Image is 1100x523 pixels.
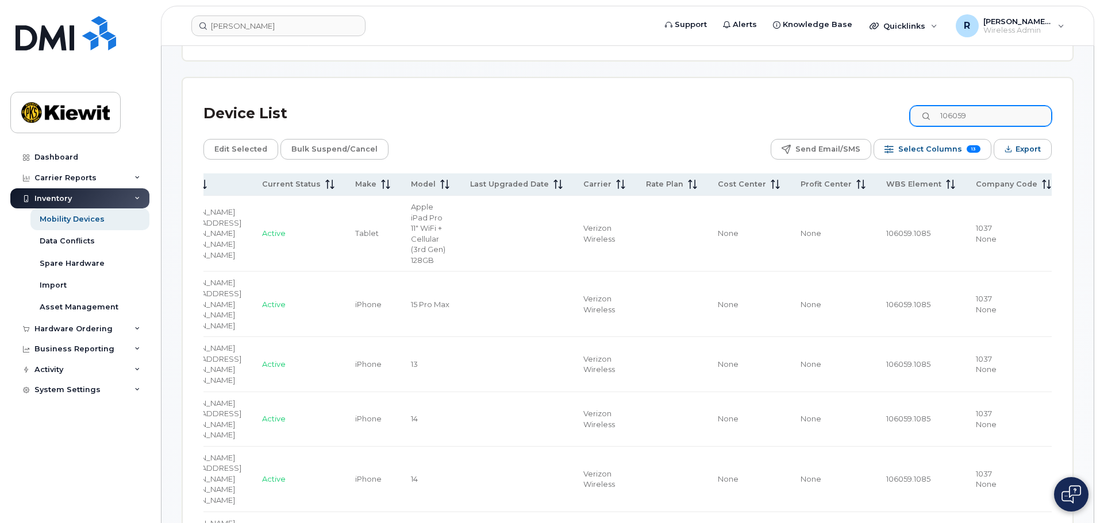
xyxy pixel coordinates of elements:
button: Edit Selected [203,139,278,160]
span: 14 [411,474,418,483]
span: Verizon Wireless [583,469,615,489]
span: Bulk Suspend/Cancel [291,141,378,158]
span: Export [1016,141,1041,158]
span: None [976,479,997,489]
span: [PERSON_NAME][EMAIL_ADDRESS][PERSON_NAME][PERSON_NAME][DOMAIN_NAME] [171,453,241,505]
span: None [718,228,739,238]
span: None [801,359,821,369]
span: Apple iPad Pro 11" WiFi + Cellular (3rd Gen) 128GB [411,202,445,265]
span: Profit Center [801,179,852,189]
span: Quicklinks [883,21,925,30]
span: 1037 [976,469,992,478]
button: Bulk Suspend/Cancel [280,139,389,160]
img: Open chat [1061,485,1081,503]
span: Carrier [583,179,611,189]
span: Active [262,300,286,309]
span: Verizon Wireless [583,409,615,429]
span: [PERSON_NAME][EMAIL_ADDRESS][PERSON_NAME][DOMAIN_NAME] [171,398,241,440]
span: Rate Plan [646,179,683,189]
span: iPhone [355,300,382,309]
a: Alerts [715,13,765,36]
span: None [718,414,739,423]
span: None [718,300,739,309]
span: 106059.1085 [886,228,930,238]
span: Select Columns [898,141,962,158]
span: None [976,305,997,314]
span: iPhone [355,414,382,423]
span: Model [411,179,436,189]
span: 14 [411,414,418,423]
span: None [718,359,739,369]
span: Verizon Wireless [583,294,615,314]
span: None [801,228,821,238]
span: Make [355,179,376,189]
span: Support [675,19,707,30]
span: None [976,420,997,429]
span: 106059.1085 [886,474,930,483]
span: [PERSON_NAME][EMAIL_ADDRESS][PERSON_NAME][PERSON_NAME][DOMAIN_NAME] [171,278,241,330]
span: 106059.1085 [886,414,930,423]
a: Knowledge Base [765,13,860,36]
span: 13 [411,359,418,369]
span: None [801,474,821,483]
span: R [964,19,970,33]
button: Select Columns 13 [874,139,991,160]
span: [PERSON_NAME][EMAIL_ADDRESS][PERSON_NAME][PERSON_NAME][DOMAIN_NAME] [171,207,241,259]
span: Last Upgraded Date [470,179,549,189]
span: Knowledge Base [783,19,852,30]
button: Export [994,139,1052,160]
span: Tablet [355,228,379,238]
span: [PERSON_NAME][EMAIL_ADDRESS][PERSON_NAME][DOMAIN_NAME] [171,343,241,385]
span: None [976,365,997,374]
span: Edit Selected [214,141,267,158]
span: None [801,300,821,309]
span: Active [262,359,286,369]
input: Search Device List ... [910,106,1052,126]
span: Active [262,228,286,238]
span: 15 Pro Max [411,300,449,309]
span: Verizon Wireless [583,354,615,374]
span: None [718,474,739,483]
span: Cost Center [718,179,766,189]
span: 106059.1085 [886,359,930,369]
span: Send Email/SMS [795,141,860,158]
span: Active [262,414,286,423]
div: Rachel.Vanfleet [948,14,1072,37]
button: Send Email/SMS [771,139,871,160]
span: [PERSON_NAME].[PERSON_NAME] [983,17,1052,26]
span: 106059.1085 [886,300,930,309]
div: Device List [203,99,287,129]
span: Alerts [733,19,757,30]
div: Quicklinks [861,14,945,37]
span: WBS Element [886,179,941,189]
input: Find something... [191,16,366,36]
span: 1037 [976,409,992,418]
span: 1037 [976,294,992,303]
span: 13 [967,145,980,153]
span: None [976,234,997,243]
span: Company Code [976,179,1037,189]
span: iPhone [355,474,382,483]
span: iPhone [355,359,382,369]
a: Support [657,13,715,36]
span: Active [262,474,286,483]
span: Wireless Admin [983,26,1052,35]
span: None [801,414,821,423]
span: 1037 [976,223,992,233]
span: Verizon Wireless [583,223,615,243]
span: Current Status [262,179,321,189]
span: 1037 [976,354,992,363]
